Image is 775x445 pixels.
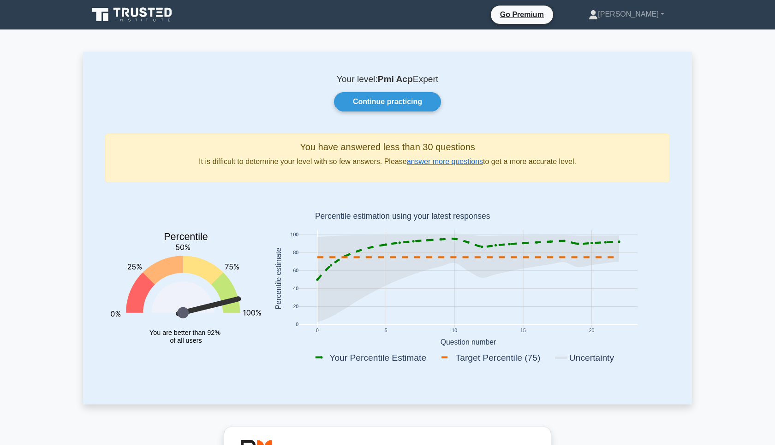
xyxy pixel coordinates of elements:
text: 0 [316,328,319,334]
a: [PERSON_NAME] [566,5,686,23]
text: 10 [452,328,457,334]
text: Percentile estimation using your latest responses [315,212,490,221]
text: 100 [291,233,299,238]
text: 80 [293,251,298,256]
h5: You have answered less than 30 questions [113,141,662,152]
p: Your level: Expert [105,74,670,85]
b: Pmi Acp [378,74,413,84]
tspan: You are better than 92% [149,329,221,336]
text: Percentile [164,232,208,243]
text: 15 [520,328,526,334]
text: 60 [293,269,298,274]
text: Question number [441,338,496,346]
text: 40 [293,287,298,292]
text: 20 [589,328,595,334]
a: Go Premium [495,9,549,20]
p: It is difficult to determine your level with so few answers. Please to get a more accurate level. [113,156,662,167]
text: 5 [385,328,387,334]
a: Continue practicing [334,92,441,111]
text: Percentile estimate [274,248,282,310]
text: 0 [296,322,298,328]
tspan: of all users [170,337,202,344]
text: 20 [293,304,298,310]
a: answer more questions [407,158,483,165]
